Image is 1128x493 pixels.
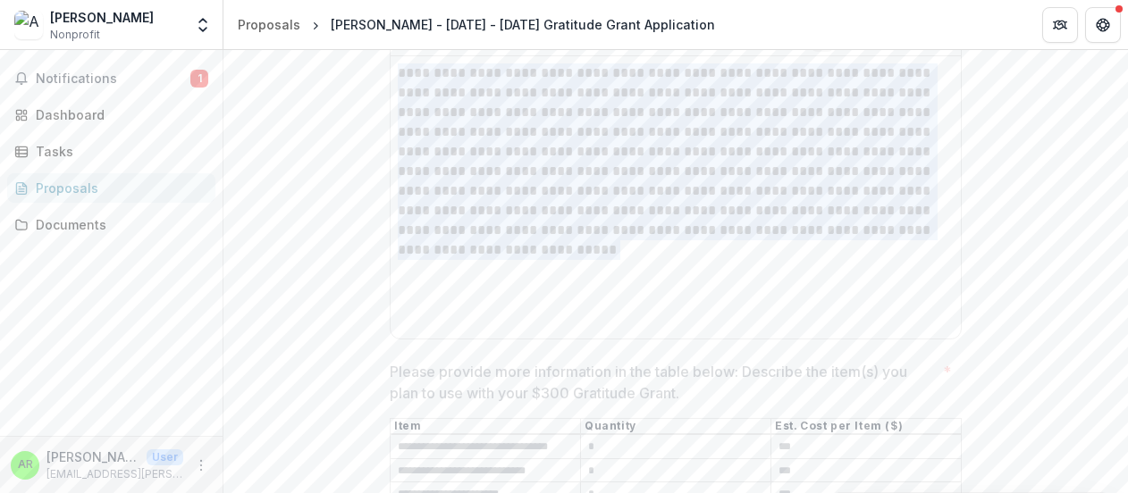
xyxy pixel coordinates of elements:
[36,105,201,124] div: Dashboard
[190,70,208,88] span: 1
[581,419,771,435] th: Quantity
[36,179,201,197] div: Proposals
[190,7,215,43] button: Open entity switcher
[7,137,215,166] a: Tasks
[7,210,215,239] a: Documents
[391,419,581,435] th: Item
[238,15,300,34] div: Proposals
[190,455,212,476] button: More
[231,12,307,38] a: Proposals
[771,419,962,435] th: Est. Cost per Item ($)
[1042,7,1078,43] button: Partners
[14,11,43,39] img: Aeryelle Rivera
[7,64,215,93] button: Notifications1
[331,15,715,34] div: [PERSON_NAME] - [DATE] - [DATE] Gratitude Grant Application
[36,142,201,161] div: Tasks
[7,173,215,203] a: Proposals
[36,71,190,87] span: Notifications
[18,459,33,471] div: Aeryelle Rivera
[46,447,139,466] p: [PERSON_NAME]
[390,361,936,404] p: Please provide more information in the table below: Describe the item(s) you plan to use with you...
[7,100,215,130] a: Dashboard
[50,27,100,43] span: Nonprofit
[147,449,183,465] p: User
[231,12,722,38] nav: breadcrumb
[50,8,154,27] div: [PERSON_NAME]
[1085,7,1121,43] button: Get Help
[46,466,183,482] p: [EMAIL_ADDRESS][PERSON_NAME][DOMAIN_NAME]
[36,215,201,234] div: Documents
